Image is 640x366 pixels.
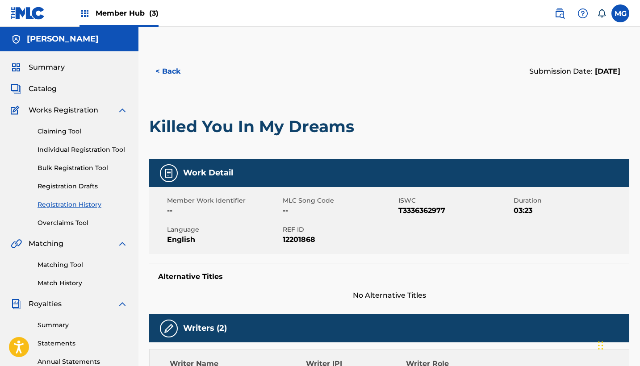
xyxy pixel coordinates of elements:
[38,218,128,228] a: Overclaims Tool
[11,105,22,116] img: Works Registration
[554,8,565,19] img: search
[11,83,57,94] a: CatalogCatalog
[283,196,396,205] span: MLC Song Code
[574,4,592,22] div: Help
[38,145,128,154] a: Individual Registration Tool
[167,225,280,234] span: Language
[11,62,65,73] a: SummarySummary
[597,9,606,18] div: Notifications
[398,205,512,216] span: T3336362977
[38,163,128,173] a: Bulk Registration Tool
[38,279,128,288] a: Match History
[29,299,62,309] span: Royalties
[29,105,98,116] span: Works Registration
[29,238,63,249] span: Matching
[38,260,128,270] a: Matching Tool
[117,299,128,309] img: expand
[29,62,65,73] span: Summary
[11,238,22,249] img: Matching
[11,299,21,309] img: Royalties
[551,4,569,22] a: Public Search
[11,62,21,73] img: Summary
[117,105,128,116] img: expand
[514,205,627,216] span: 03:23
[514,196,627,205] span: Duration
[11,7,45,20] img: MLC Logo
[27,34,99,44] h5: Milan Gavris
[611,4,629,22] div: User Menu
[117,238,128,249] img: expand
[29,83,57,94] span: Catalog
[167,196,280,205] span: Member Work Identifier
[149,60,203,83] button: < Back
[283,225,396,234] span: REF ID
[167,234,280,245] span: English
[183,323,227,333] h5: Writers (2)
[283,205,396,216] span: --
[38,339,128,348] a: Statements
[149,116,359,137] h2: Killed You In My Dreams
[38,182,128,191] a: Registration Drafts
[398,196,512,205] span: ISWC
[163,323,174,334] img: Writers
[598,332,603,359] div: Drag
[38,200,128,209] a: Registration History
[593,67,620,75] span: [DATE]
[38,127,128,136] a: Claiming Tool
[163,168,174,179] img: Work Detail
[79,8,90,19] img: Top Rightsholders
[167,205,280,216] span: --
[283,234,396,245] span: 12201868
[38,320,128,330] a: Summary
[11,34,21,45] img: Accounts
[577,8,588,19] img: help
[529,66,620,77] div: Submission Date:
[158,272,620,281] h5: Alternative Titles
[149,290,629,301] span: No Alternative Titles
[96,8,159,18] span: Member Hub
[595,323,640,366] iframe: Chat Widget
[149,9,159,17] span: (3)
[11,83,21,94] img: Catalog
[615,232,640,308] iframe: Resource Center
[183,168,233,178] h5: Work Detail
